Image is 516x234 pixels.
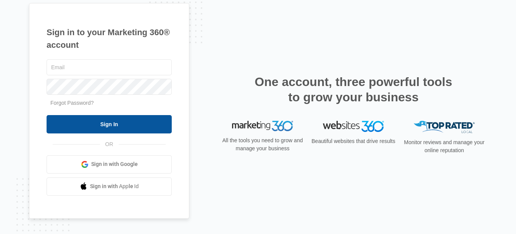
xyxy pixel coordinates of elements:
[47,155,172,174] a: Sign in with Google
[252,74,455,105] h2: One account, three powerful tools to grow your business
[91,160,138,168] span: Sign in with Google
[220,136,305,153] p: All the tools you need to grow and manage your business
[414,121,475,133] img: Top Rated Local
[47,59,172,75] input: Email
[47,115,172,133] input: Sign In
[323,121,384,132] img: Websites 360
[47,26,172,51] h1: Sign in to your Marketing 360® account
[402,138,487,154] p: Monitor reviews and manage your online reputation
[50,100,94,106] a: Forgot Password?
[232,121,293,132] img: Marketing 360
[47,177,172,196] a: Sign in with Apple Id
[90,182,139,190] span: Sign in with Apple Id
[311,137,396,145] p: Beautiful websites that drive results
[100,140,119,148] span: OR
